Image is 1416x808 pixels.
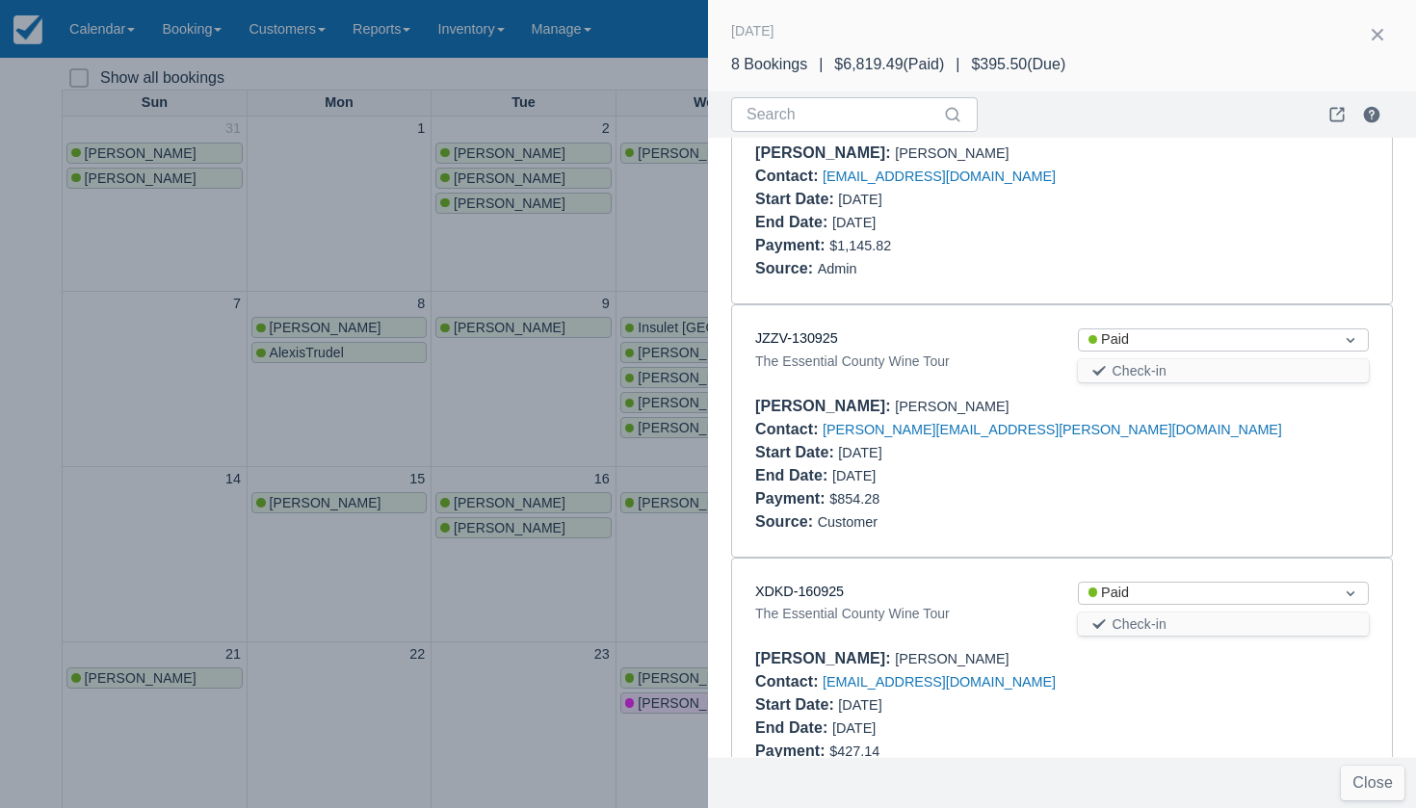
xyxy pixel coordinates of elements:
[755,510,1369,534] div: Customer
[755,647,1369,670] div: [PERSON_NAME]
[755,237,829,253] div: Payment :
[755,490,829,507] div: Payment :
[755,696,838,713] div: Start Date :
[755,257,1369,280] div: Admin
[755,398,895,414] div: [PERSON_NAME] :
[755,188,1047,211] div: [DATE]
[1078,613,1370,636] button: Check-in
[1341,330,1360,350] span: Dropdown icon
[755,719,832,736] div: End Date :
[1088,329,1324,351] div: Paid
[1341,766,1404,800] button: Close
[755,467,832,483] div: End Date :
[971,53,1065,76] div: $395.50 ( Due )
[755,214,832,230] div: End Date :
[823,674,1056,690] a: [EMAIL_ADDRESS][DOMAIN_NAME]
[1341,584,1360,603] span: Dropdown icon
[807,53,834,76] div: |
[823,422,1282,437] a: [PERSON_NAME][EMAIL_ADDRESS][PERSON_NAME][DOMAIN_NAME]
[755,513,818,530] div: Source :
[823,169,1056,184] a: [EMAIL_ADDRESS][DOMAIN_NAME]
[755,260,818,276] div: Source :
[755,487,1369,510] div: $854.28
[755,673,823,690] div: Contact :
[755,464,1047,487] div: [DATE]
[755,421,823,437] div: Contact :
[1088,583,1324,604] div: Paid
[755,191,838,207] div: Start Date :
[755,650,895,666] div: [PERSON_NAME] :
[755,330,838,346] a: JZZV-130925
[944,53,971,76] div: |
[755,602,1047,625] div: The Essential County Wine Tour
[755,584,844,599] a: XDKD-160925
[755,234,1369,257] div: $1,145.82
[755,144,895,161] div: [PERSON_NAME] :
[755,444,838,460] div: Start Date :
[755,441,1047,464] div: [DATE]
[731,53,807,76] div: 8 Bookings
[755,350,1047,373] div: The Essential County Wine Tour
[755,740,1369,763] div: $427.14
[747,97,939,132] input: Search
[755,395,1369,418] div: [PERSON_NAME]
[1078,359,1370,382] button: Check-in
[731,19,774,42] div: [DATE]
[834,53,944,76] div: $6,819.49 ( Paid )
[755,211,1047,234] div: [DATE]
[755,693,1047,717] div: [DATE]
[755,168,823,184] div: Contact :
[755,717,1047,740] div: [DATE]
[755,142,1369,165] div: [PERSON_NAME]
[755,743,829,759] div: Payment :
